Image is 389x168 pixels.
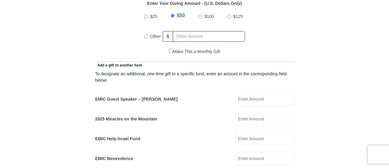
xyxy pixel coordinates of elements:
label: EMIC Help Israel Fund [95,136,140,142]
label: Make This a Monthly Gift [169,48,220,55]
label: 2025 Miracles on the Mountain [95,116,157,122]
span: $ [163,31,173,42]
span: $25 [150,14,157,19]
div: To designate an additional, one-time gift to a specific fund, enter an amount in the correspondin... [95,71,294,84]
span: Add a gift to another fund [95,63,142,67]
span: Other [150,34,161,39]
input: Enter Amount [235,92,294,106]
input: Other Amount [173,31,245,42]
input: Enter Amount [235,112,294,126]
input: Enter Amount [235,132,294,145]
span: $100 [204,14,214,19]
input: Make This a Monthly Gift [169,49,173,53]
strong: Enter Your Giving Amount - (U.S. Dollars Only) [147,1,242,6]
label: EMIC Benevolence [95,155,133,162]
span: $50 [177,13,185,18]
label: EMIC Guest Speaker – [PERSON_NAME] [95,96,178,102]
span: $125 [233,14,243,19]
input: Enter Amount [235,152,294,165]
